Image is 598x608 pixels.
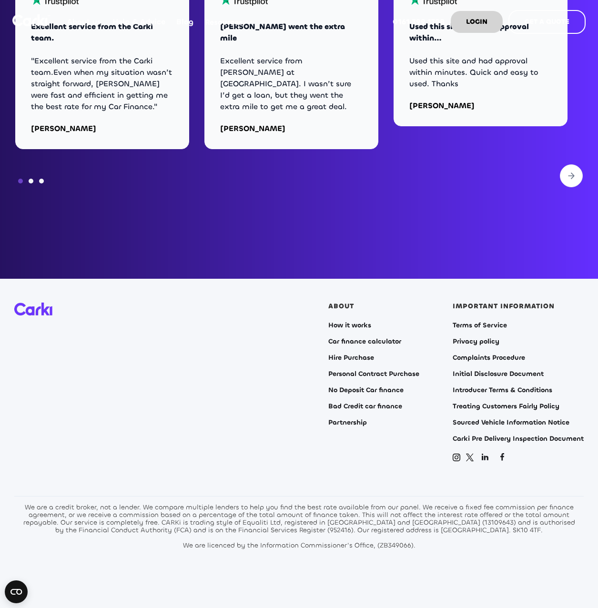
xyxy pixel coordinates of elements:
a: How it works [328,322,371,329]
img: Logo [12,14,51,26]
div: IMPORTANT INFORMATION [453,303,555,310]
div: [PERSON_NAME] [220,124,285,133]
button: Open CMP widget [5,580,28,603]
div: Resources [205,17,243,28]
a: Blog [171,3,199,41]
a: Introducer Terms & Conditions [453,386,552,394]
div: next slide [560,164,583,187]
a: Terms of Service [453,322,507,329]
a: home [12,14,51,26]
a: Complaints Procedure [453,354,525,362]
a: Sourced Vehicle Information Notice [453,419,569,426]
div: "Excellent service from the Carki team.Even when my situation wasn’t straight forward, [PERSON_NA... [31,55,173,112]
a: LOGIN [451,11,503,33]
a: Car finance calculator [328,338,401,345]
div: Resources [199,4,262,40]
a: Help & Advice [107,3,171,41]
div: Show slide 3 of 3 [39,179,44,183]
strong: LOGIN [466,17,487,26]
div: [PERSON_NAME] [31,124,96,133]
img: Carki logo [14,303,52,315]
strong: 0161 399 1798 [393,17,445,27]
a: Privacy policy [453,338,499,345]
a: Personal Contract Purchase [328,370,419,378]
a: Treating Customers Fairly Policy [453,403,559,410]
div: Show slide 2 of 3 [29,179,33,183]
strong: GET A QUOTE [525,17,569,26]
div: [PERSON_NAME] [409,101,475,111]
a: Initial Disclosure Document [453,370,544,378]
a: No Deposit Car finance [328,386,404,394]
div: Used this site and had approval within minutes. Quick and easy to used. Thanks [409,55,552,90]
a: GET A QUOTE [508,10,586,34]
div: ABOUT [328,303,354,310]
div: Show slide 1 of 3 [18,179,23,183]
div: Excellent service from [PERSON_NAME] at [GEOGRAPHIC_DATA]. I wasn’t sure I’d get a loan, but they... [220,55,363,112]
a: Bad Credit car finance [328,403,402,410]
a: 0161 399 1798 [387,3,451,41]
a: Carki Pre Delivery Inspection Document [453,435,584,443]
a: Hire Purchase [328,354,374,362]
a: About us [62,3,107,41]
div: We are a credit broker, not a lender. We compare multiple lenders to help you find the best rate ... [20,504,578,549]
a: Partnership [328,419,367,426]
